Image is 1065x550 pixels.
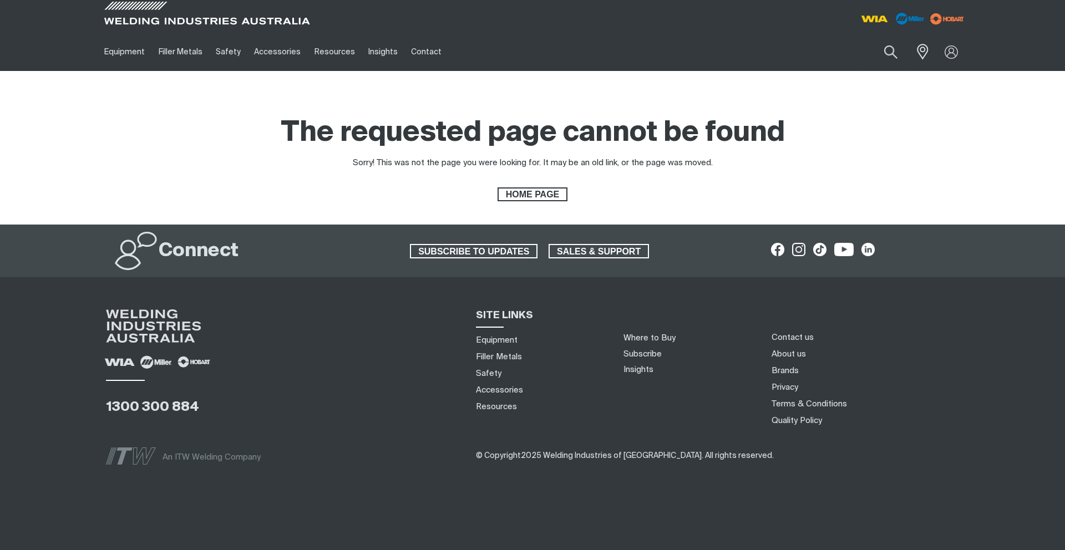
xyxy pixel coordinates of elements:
div: Sorry! This was not the page you were looking for. It may be an old link, or the page was moved. [353,157,713,170]
a: Filler Metals [151,33,209,71]
a: Resources [476,401,517,412]
nav: Main [98,33,750,71]
a: Where to Buy [623,334,676,342]
a: Contact [404,33,448,71]
input: Product name or item number... [858,39,910,65]
a: SALES & SUPPORT [549,244,649,258]
a: 1300 300 884 [106,400,199,414]
a: Safety [476,368,501,379]
a: About us [772,348,806,360]
a: Accessories [247,33,307,71]
a: Quality Policy [772,415,822,426]
h2: Connect [159,239,239,263]
a: Accessories [476,384,523,396]
span: SALES & SUPPORT [550,244,648,258]
a: SUBSCRIBE TO UPDATES [410,244,537,258]
a: Equipment [476,334,518,346]
a: Contact us [772,332,814,343]
span: HOME PAGE [499,187,566,202]
span: SITE LINKS [476,310,533,320]
a: Safety [209,33,247,71]
span: ​​​​​​​​​​​​​​​​​​ ​​​​​​ [476,451,774,460]
h1: The requested page cannot be found [281,115,785,151]
a: Equipment [98,33,151,71]
a: Subscribe [623,350,662,358]
a: HOME PAGE [498,187,567,202]
span: © Copyright 2025 Welding Industries of [GEOGRAPHIC_DATA] . All rights reserved. [476,452,774,460]
nav: Footer [767,329,980,429]
a: Privacy [772,381,798,393]
button: Search products [872,39,910,65]
a: Filler Metals [476,351,522,363]
nav: Sitemap [471,332,610,415]
a: Terms & Conditions [772,398,847,410]
img: miller [927,11,967,27]
span: SUBSCRIBE TO UPDATES [411,244,536,258]
a: Resources [308,33,362,71]
a: Brands [772,365,799,376]
a: Insights [623,365,653,374]
span: An ITW Welding Company [163,453,261,461]
a: Insights [362,33,404,71]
